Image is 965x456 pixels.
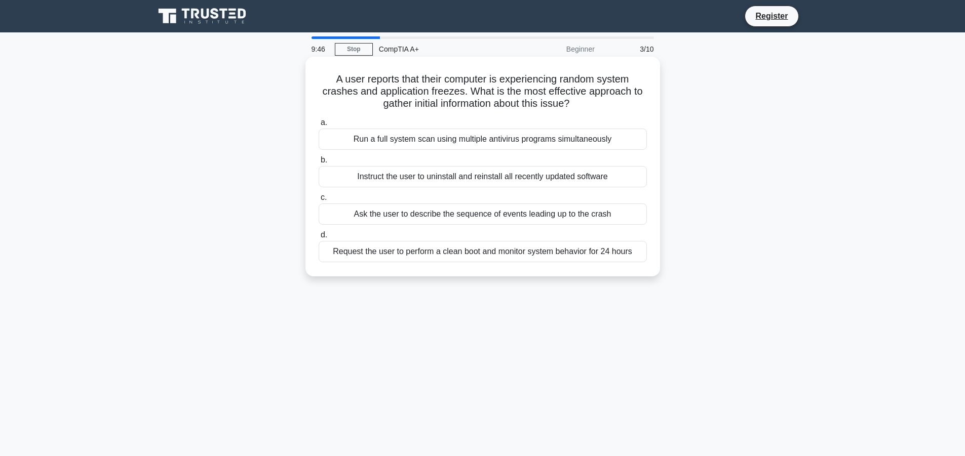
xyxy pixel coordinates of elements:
[601,39,660,59] div: 3/10
[335,43,373,56] a: Stop
[319,203,647,225] div: Ask the user to describe the sequence of events leading up to the crash
[318,73,648,110] h5: A user reports that their computer is experiencing random system crashes and application freezes....
[321,118,327,127] span: a.
[512,39,601,59] div: Beginner
[321,230,327,239] span: d.
[319,241,647,262] div: Request the user to perform a clean boot and monitor system behavior for 24 hours
[373,39,512,59] div: CompTIA A+
[319,129,647,150] div: Run a full system scan using multiple antivirus programs simultaneously
[749,10,794,22] a: Register
[305,39,335,59] div: 9:46
[321,155,327,164] span: b.
[321,193,327,201] span: c.
[319,166,647,187] div: Instruct the user to uninstall and reinstall all recently updated software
